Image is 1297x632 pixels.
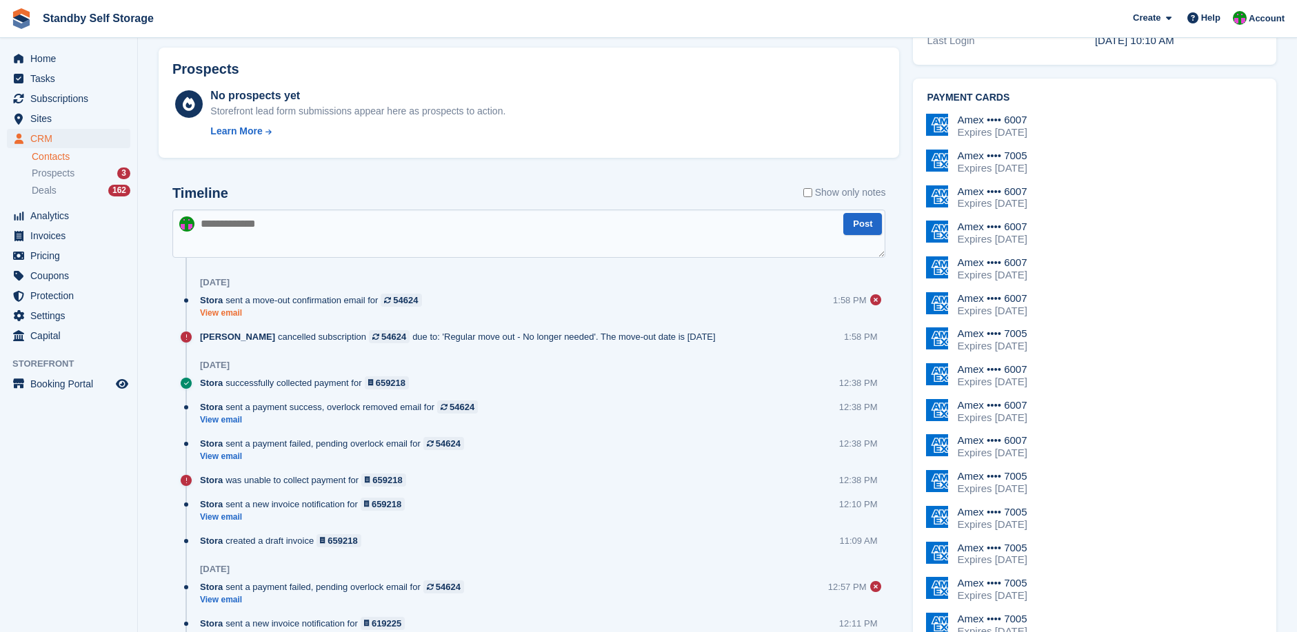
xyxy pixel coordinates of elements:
[200,277,230,288] div: [DATE]
[30,246,113,265] span: Pricing
[381,294,421,307] a: 54624
[117,167,130,179] div: 3
[926,399,948,421] img: Amex Logo
[840,534,878,547] div: 11:09 AM
[210,104,505,119] div: Storefront lead form submissions appear here as prospects to action.
[957,305,1027,317] div: Expires [DATE]
[200,437,223,450] span: Stora
[957,589,1027,602] div: Expires [DATE]
[30,374,113,394] span: Booking Portal
[30,89,113,108] span: Subscriptions
[32,166,130,181] a: Prospects 3
[32,150,130,163] a: Contacts
[7,89,130,108] a: menu
[200,498,412,511] div: sent a new invoice notification for
[30,69,113,88] span: Tasks
[200,294,429,307] div: sent a move-out confirmation email for
[957,197,1027,210] div: Expires [DATE]
[828,580,867,593] div: 12:57 PM
[926,292,948,314] img: Amex Logo
[839,376,878,389] div: 12:38 PM
[926,221,948,243] img: Amex Logo
[7,246,130,265] a: menu
[839,498,878,511] div: 12:10 PM
[200,594,471,606] a: View email
[200,534,223,547] span: Stora
[957,482,1027,495] div: Expires [DATE]
[200,580,223,593] span: Stora
[369,330,410,343] a: 54624
[200,330,275,343] span: [PERSON_NAME]
[957,340,1027,352] div: Expires [DATE]
[803,185,812,200] input: Show only notes
[200,580,471,593] div: sent a payment failed, pending overlock email for
[7,206,130,225] a: menu
[957,506,1027,518] div: Amex •••• 7005
[7,326,130,345] a: menu
[839,400,878,414] div: 12:38 PM
[957,470,1027,482] div: Amex •••• 7005
[372,473,402,487] div: 659218
[839,473,878,487] div: 12:38 PM
[957,553,1027,566] div: Expires [DATE]
[803,185,886,200] label: Show only notes
[926,114,948,136] img: Amex Logo
[372,617,401,630] div: 619225
[957,577,1027,589] div: Amex •••• 7005
[926,256,948,278] img: Amex Logo
[200,307,429,319] a: View email
[200,498,223,511] span: Stora
[436,437,461,450] div: 54624
[957,269,1027,281] div: Expires [DATE]
[926,363,948,385] img: Amex Logo
[376,376,405,389] div: 659218
[926,542,948,564] img: Amex Logo
[957,114,1027,126] div: Amex •••• 6007
[957,162,1027,174] div: Expires [DATE]
[361,473,406,487] a: 659218
[1233,11,1247,25] img: Michelle Mustoe
[200,564,230,575] div: [DATE]
[393,294,418,307] div: 54624
[7,129,130,148] a: menu
[200,473,413,487] div: was unable to collect payment for
[172,61,239,77] h2: Prospects
[927,33,1094,49] div: Last Login
[926,327,948,349] img: Amex Logo
[12,357,137,371] span: Storefront
[200,330,723,343] div: cancelled subscription due to: 'Regular move out - No longer needed'. The move-out date is [DATE]
[926,185,948,207] img: Amex Logo
[30,266,113,285] span: Coupons
[30,226,113,245] span: Invoices
[926,434,948,456] img: Amex Logo
[200,473,223,487] span: Stora
[32,167,74,180] span: Prospects
[200,400,485,414] div: sent a payment success, overlock removed email for
[7,286,130,305] a: menu
[210,124,505,139] a: Learn More
[316,534,361,547] a: 659218
[957,233,1027,245] div: Expires [DATE]
[833,294,866,307] div: 1:58 PM
[423,437,464,450] a: 54624
[7,306,130,325] a: menu
[957,518,1027,531] div: Expires [DATE]
[200,617,412,630] div: sent a new invoice notification for
[200,437,471,450] div: sent a payment failed, pending overlock email for
[200,376,223,389] span: Stora
[114,376,130,392] a: Preview store
[372,498,401,511] div: 659218
[365,376,410,389] a: 659218
[200,376,416,389] div: successfully collected payment for
[328,534,357,547] div: 659218
[108,185,130,196] div: 162
[210,88,505,104] div: No prospects yet
[1095,34,1174,46] time: 2023-09-21 09:10:53 UTC
[450,400,474,414] div: 54624
[957,411,1027,424] div: Expires [DATE]
[1201,11,1220,25] span: Help
[839,617,878,630] div: 12:11 PM
[361,498,405,511] a: 659218
[200,360,230,371] div: [DATE]
[381,330,406,343] div: 54624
